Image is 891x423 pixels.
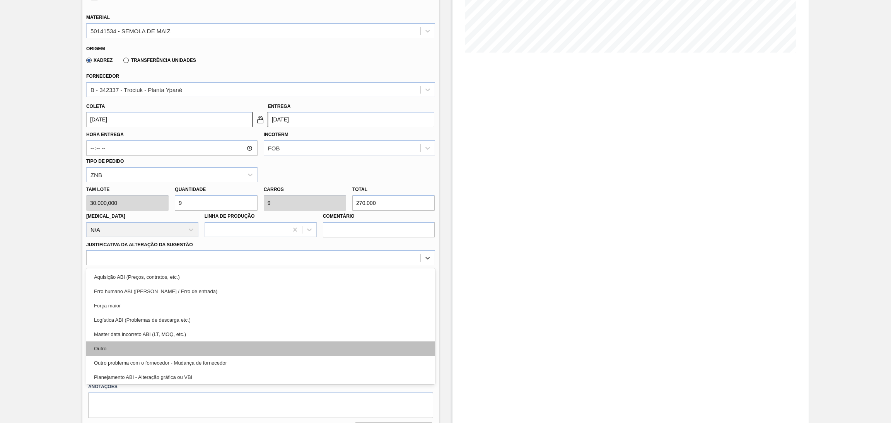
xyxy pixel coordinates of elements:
[86,341,435,356] div: Outro
[86,270,435,284] div: Aquisição ABI (Preços, contratos, etc.)
[123,58,196,63] label: Transferência Unidades
[86,242,193,247] label: Justificativa da Alteração da Sugestão
[86,58,113,63] label: Xadrez
[352,187,367,192] label: Total
[86,46,105,51] label: Origem
[86,298,435,313] div: Força maior
[86,327,435,341] div: Master data incorreto ABI (LT, MOQ, etc.)
[88,381,433,392] label: Anotações
[264,132,288,137] label: Incoterm
[86,73,119,79] label: Fornecedor
[268,145,280,152] div: FOB
[268,112,434,127] input: dd/mm/yyyy
[264,187,284,192] label: Carros
[86,129,258,140] label: Hora Entrega
[256,115,265,124] img: locked
[86,267,435,278] label: Observações
[86,284,435,298] div: Erro humano ABI ([PERSON_NAME] / Erro de entrada)
[90,27,171,34] div: 50141534 - SEMOLA DE MAIZ
[90,86,182,93] div: B - 342337 - Trociuk - Planta Ypané
[90,171,102,178] div: ZNB
[86,15,110,20] label: Material
[323,211,435,222] label: Comentário
[86,356,435,370] div: Outro problema com o fornecedor - Mudança de fornecedor
[86,213,125,219] label: [MEDICAL_DATA]
[86,370,435,384] div: Planejamento ABI - Alteração gráfica ou VBI
[86,112,253,127] input: dd/mm/yyyy
[86,184,169,195] label: Tam lote
[86,104,105,109] label: Coleta
[268,104,291,109] label: Entrega
[205,213,255,219] label: Linha de Produção
[253,112,268,127] button: locked
[175,187,206,192] label: Quantidade
[86,313,435,327] div: Logística ABI (Problemas de descarga etc.)
[86,159,124,164] label: Tipo de pedido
